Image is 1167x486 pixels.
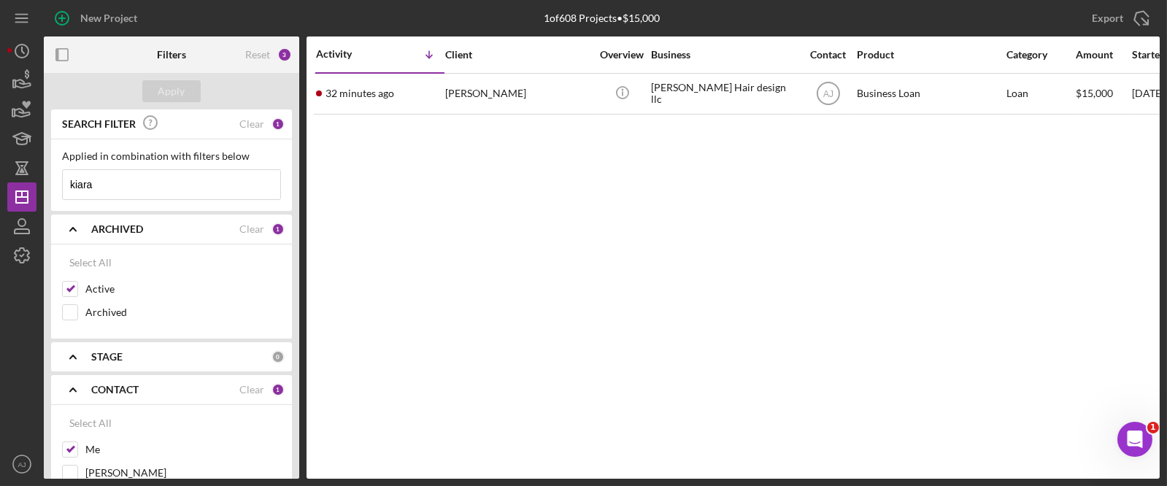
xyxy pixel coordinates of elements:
[445,74,591,113] div: [PERSON_NAME]
[69,409,112,438] div: Select All
[91,351,123,363] b: STAGE
[85,466,281,480] label: [PERSON_NAME]
[7,450,36,479] button: AJ
[158,80,185,102] div: Apply
[271,223,285,236] div: 1
[91,384,139,396] b: CONTACT
[85,282,281,296] label: Active
[18,460,26,468] text: AJ
[80,4,137,33] div: New Project
[91,223,143,235] b: ARCHIVED
[544,12,660,24] div: 1 of 608 Projects • $15,000
[595,49,650,61] div: Overview
[1092,4,1123,33] div: Export
[1006,74,1074,113] div: Loan
[857,49,1003,61] div: Product
[1077,4,1160,33] button: Export
[239,118,264,130] div: Clear
[1006,49,1074,61] div: Category
[62,409,119,438] button: Select All
[245,49,270,61] div: Reset
[62,248,119,277] button: Select All
[69,248,112,277] div: Select All
[326,88,394,99] time: 2025-08-20 16:49
[62,118,136,130] b: SEARCH FILTER
[239,384,264,396] div: Clear
[801,49,855,61] div: Contact
[316,48,380,60] div: Activity
[157,49,186,61] b: Filters
[1076,74,1131,113] div: $15,000
[239,223,264,235] div: Clear
[271,383,285,396] div: 1
[857,74,1003,113] div: Business Loan
[651,49,797,61] div: Business
[142,80,201,102] button: Apply
[1147,422,1159,433] span: 1
[651,74,797,113] div: [PERSON_NAME] Hair design llc
[823,89,833,99] text: AJ
[44,4,152,33] button: New Project
[277,47,292,62] div: 3
[1117,422,1152,457] iframe: Intercom live chat
[1076,49,1131,61] div: Amount
[271,117,285,131] div: 1
[85,442,281,457] label: Me
[62,150,281,162] div: Applied in combination with filters below
[445,49,591,61] div: Client
[271,350,285,363] div: 0
[85,305,281,320] label: Archived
